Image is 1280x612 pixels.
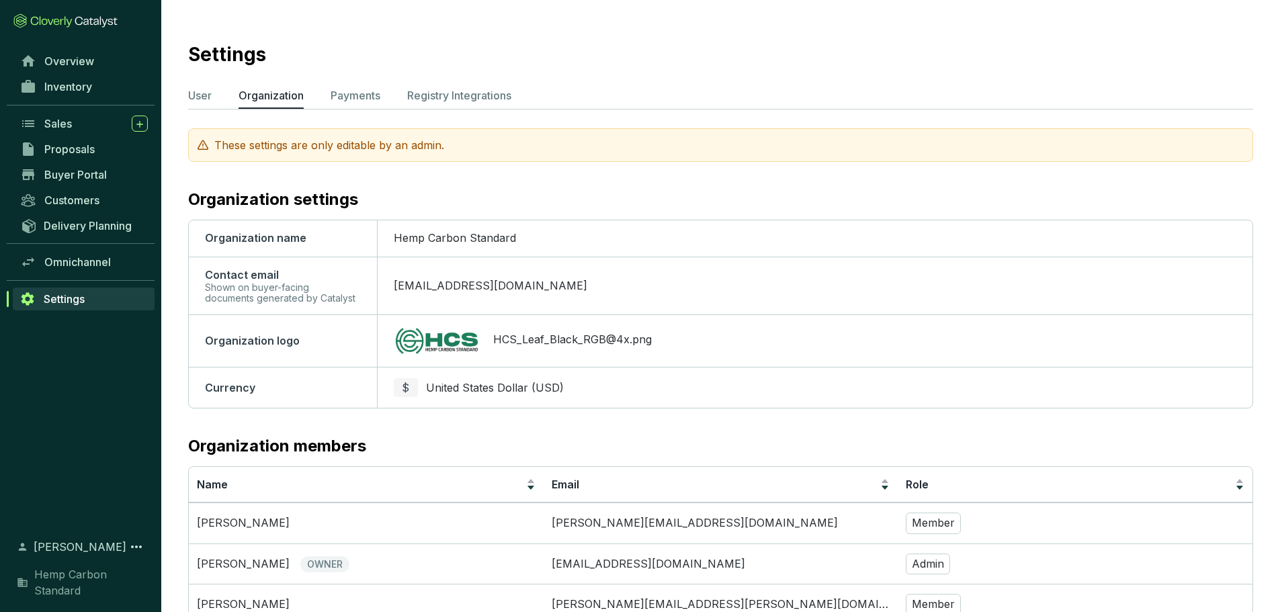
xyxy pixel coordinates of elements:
td: sam.down@hempalta.com [544,502,898,543]
span: Buyer Portal [44,168,107,181]
p: User [188,87,212,103]
p: Member [906,513,961,534]
a: Settings [13,288,155,310]
p: Organization settings [188,189,358,210]
span: Email [552,478,579,491]
p: [PERSON_NAME] [197,597,290,612]
span: $ [402,380,409,396]
span: Settings [44,292,85,306]
span: Currency [205,381,255,394]
span: Customers [44,193,99,207]
p: Organization [239,87,304,103]
span: Name [197,478,228,491]
p: [PERSON_NAME] [197,516,290,531]
span: Inventory [44,80,92,93]
p: Organization members [188,435,366,457]
p: Registry Integrations [407,87,511,103]
div: Shown on buyer-facing documents generated by Catalyst [205,282,361,304]
span: Hemp Carbon Standard [34,566,148,599]
span: United States Dollar (USD) [426,381,564,394]
a: Overview [13,50,155,73]
span: Proposals [44,142,95,156]
a: Delivery Planning [13,214,155,236]
p: [PERSON_NAME] [197,557,290,572]
span: Overview [44,54,94,68]
span: Delivery Planning [44,219,132,232]
span: Role [906,478,929,491]
span: Sales [44,117,72,130]
a: Buyer Portal [13,163,155,186]
a: Customers [13,189,155,212]
a: Omnichannel [13,251,155,273]
span: Hemp Carbon Standard [394,231,516,245]
span: Omnichannel [44,255,111,269]
p: Payments [331,87,380,103]
img: logo [394,326,480,356]
span: Organization logo [205,334,300,347]
span: [EMAIL_ADDRESS][DOMAIN_NAME] [394,279,587,292]
td: info@hempalta.com [544,543,898,584]
span: Organization name [205,231,306,245]
a: Inventory [13,75,155,98]
span: OWNER [300,556,349,572]
div: These settings are only editable by an admin. [188,128,1253,162]
a: Sales [13,112,155,135]
p: Admin [906,554,950,575]
h2: Settings [188,40,266,69]
a: Proposals [13,138,155,161]
span: HCS_Leaf_Black_RGB@4x.png [493,333,652,350]
div: Contact email [205,268,361,283]
span: [PERSON_NAME] [34,539,126,555]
